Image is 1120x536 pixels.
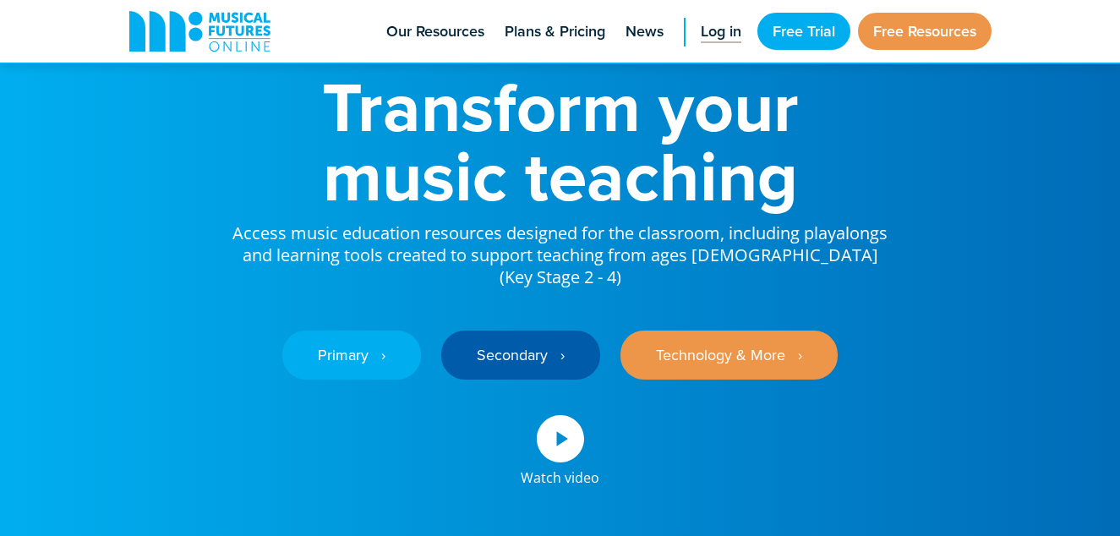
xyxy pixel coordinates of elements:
span: Plans & Pricing [505,20,605,43]
a: Free Resources [858,13,992,50]
span: Log in [701,20,741,43]
p: Access music education resources designed for the classroom, including playalongs and learning to... [231,211,890,288]
span: News [626,20,664,43]
a: Secondary ‎‏‏‎ ‎ › [441,331,600,380]
a: Technology & More ‎‏‏‎ ‎ › [620,331,838,380]
div: Watch video [521,462,599,484]
h1: Transform your music teaching [231,72,890,211]
a: Free Trial [757,13,850,50]
a: Primary ‎‏‏‎ ‎ › [282,331,421,380]
span: Our Resources [386,20,484,43]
